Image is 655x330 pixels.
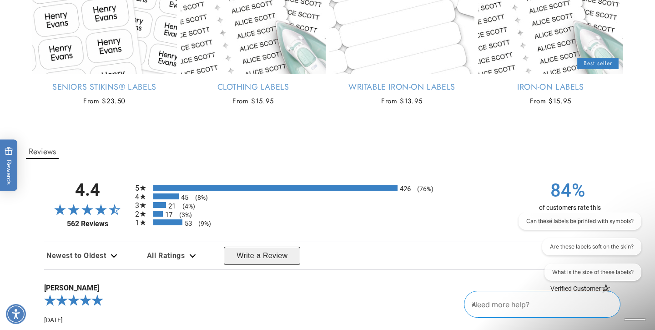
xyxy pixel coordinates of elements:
div: Review filter options. Current filter is all ratings. Available options: All Ratings, 5 Star Revi... [145,247,199,265]
a: Clothing Labels [181,82,326,92]
span: (8%) [191,194,208,201]
span: 2 [135,210,147,218]
span: 4 [135,193,147,201]
a: Writable Iron-On Labels [329,82,474,92]
li: 45 4-star reviews, 8% of total reviews [135,193,520,199]
span: 21 [168,202,176,210]
span: 53 [185,219,192,228]
li: 53 1-star reviews, 9% of total reviews [135,219,520,225]
span: Newest to Oldest [46,251,106,260]
iframe: Sign Up via Text for Offers [7,257,115,284]
li: 21 3-star reviews, 4% of total reviews [135,202,520,208]
div: 5.0-star overall rating [44,293,611,311]
iframe: Gorgias live chat conversation starters [511,213,646,289]
span: 3 [135,201,147,210]
li: 17 2-star reviews, 3% of total reviews [135,211,520,217]
span: 1 [135,218,147,227]
iframe: Gorgias Floating Chat [464,287,646,321]
span: All Ratings [147,251,185,260]
span: 5 [135,184,147,193]
li: 426 5-star reviews, 76% of total reviews [135,185,520,191]
span: (9%) [194,220,211,227]
div: Review sort options. Currently selected: Newest to Oldest. Dropdown expanded. Available options: ... [44,247,120,265]
span: 17 [165,211,172,219]
span: of customers rate this product 4- or 5-stars [539,204,601,224]
span: (4%) [178,203,195,210]
button: Write a Review [224,247,300,265]
span: 45 [181,193,188,202]
a: 562 Reviews - open in a new tab [44,219,131,228]
span: Rewards [5,147,13,184]
span: 4.4-star overall rating [44,204,131,215]
a: Iron-On Labels [478,82,623,92]
span: 84% [524,180,611,201]
a: Seniors Stikins® Labels [32,82,177,92]
span: 426 [400,185,411,193]
div: Accessibility Menu [6,304,26,324]
span: [PERSON_NAME] [44,284,611,293]
span: (3%) [175,211,192,218]
button: Reviews [26,145,59,159]
span: 4.4 [44,182,131,198]
span: (76%) [413,185,433,193]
